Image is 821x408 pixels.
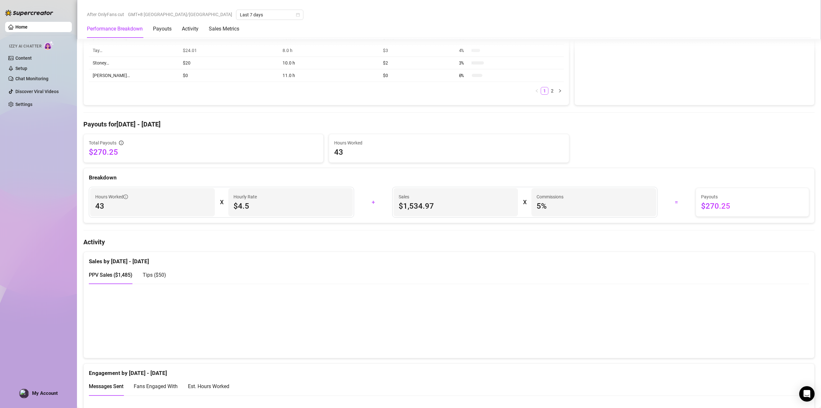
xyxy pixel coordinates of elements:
div: Payouts [153,25,172,33]
div: Performance Breakdown [87,25,143,33]
li: Next Page [556,87,564,95]
button: right [556,87,564,95]
span: 43 [95,201,210,211]
h4: Payouts for [DATE] - [DATE] [83,120,815,129]
td: 8.0 h [279,44,379,57]
span: Fans Engaged With [134,383,178,389]
td: 11.0 h [279,69,379,82]
span: Izzy AI Chatter [9,43,41,49]
div: X [523,197,526,207]
span: Payouts [701,193,804,200]
a: Discover Viral Videos [15,89,59,94]
span: 4 % [459,47,469,54]
span: 5 % [537,201,651,211]
td: $0 [179,69,279,82]
article: Hourly Rate [233,193,257,200]
li: 1 [541,87,548,95]
h4: Activity [83,238,815,247]
div: Sales by [DATE] - [DATE] [89,252,809,266]
td: Stoney… [89,57,179,69]
span: left [535,89,539,93]
a: 1 [541,87,548,94]
span: calendar [296,13,300,17]
div: X [220,197,223,207]
td: 10.0 h [279,57,379,69]
span: info-circle [123,195,128,199]
td: Tay️… [89,44,179,57]
td: [PERSON_NAME]… [89,69,179,82]
div: = [661,197,692,207]
td: $20 [179,57,279,69]
img: AI Chatter [44,41,54,50]
a: Home [15,24,28,30]
div: + [358,197,388,207]
span: Last 7 days [240,10,300,20]
span: Messages Sent [89,383,123,389]
span: $4.5 [233,201,348,211]
span: 43 [334,147,563,157]
td: $24.01 [179,44,279,57]
span: $1,534.97 [399,201,513,211]
div: Sales Metrics [209,25,239,33]
span: Total Payouts [89,139,116,146]
a: Content [15,56,32,61]
span: Hours Worked [95,193,128,200]
a: Chat Monitoring [15,76,48,81]
span: After OnlyFans cut [87,10,124,19]
span: 3 % [459,59,469,66]
img: logo-BBDzfeDw.svg [5,10,53,16]
td: $2 [379,57,455,69]
span: Hours Worked [334,139,563,146]
span: $270.25 [701,201,804,211]
a: Setup [15,66,27,71]
span: $270.25 [89,147,318,157]
span: GMT+8 [GEOGRAPHIC_DATA]/[GEOGRAPHIC_DATA] [128,10,232,19]
li: 2 [548,87,556,95]
div: Open Intercom Messenger [799,386,815,402]
div: Engagement by [DATE] - [DATE] [89,364,809,378]
button: left [533,87,541,95]
article: Commissions [537,193,563,200]
a: 2 [549,87,556,94]
a: Settings [15,102,32,107]
td: $3 [379,44,455,57]
span: My Account [32,390,58,396]
div: Breakdown [89,173,809,182]
span: info-circle [119,141,123,145]
span: 0 % [459,72,469,79]
img: profilePics%2FQPnKFjF41Eddi8hI8tp2tp885xZ2.jpeg [20,389,29,398]
span: PPV Sales ( $1,485 ) [89,272,132,278]
div: Activity [182,25,199,33]
span: Tips ( $50 ) [143,272,166,278]
span: right [558,89,562,93]
div: Est. Hours Worked [188,382,229,390]
li: Previous Page [533,87,541,95]
td: $0 [379,69,455,82]
span: Sales [399,193,513,200]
